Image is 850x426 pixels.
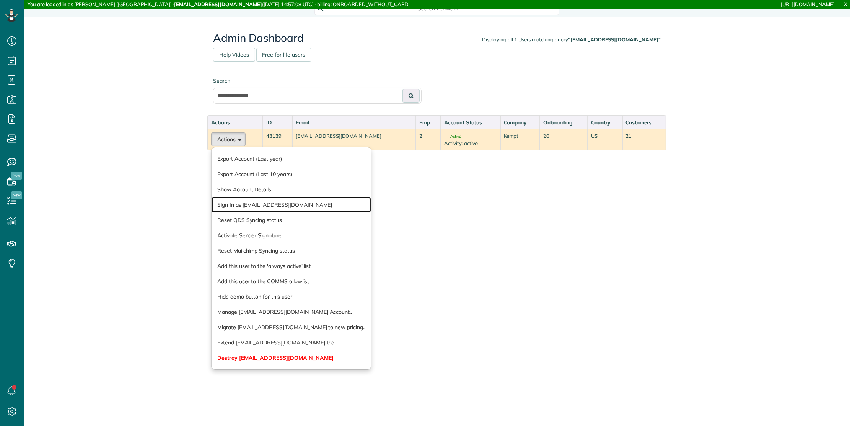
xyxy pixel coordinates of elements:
div: Displaying all 1 Users matching query [482,36,661,43]
div: ID [266,119,289,126]
td: [EMAIL_ADDRESS][DOMAIN_NAME] [292,129,416,150]
a: Free for life users [256,48,311,62]
button: Actions [211,132,246,146]
td: 20 [540,129,588,150]
label: Search [213,77,422,85]
div: Email [296,119,412,126]
strong: [EMAIL_ADDRESS][DOMAIN_NAME] [174,1,262,7]
a: Hide demo button for this user [212,289,371,304]
td: 21 [622,129,666,150]
div: Account Status [444,119,497,126]
div: Emp. [419,119,437,126]
a: Help Videos [213,48,255,62]
a: [URL][DOMAIN_NAME] [781,1,835,7]
span: Active [444,135,461,139]
div: Country [591,119,619,126]
a: Export Account (Last 10 years) [212,166,371,182]
a: Add this user to the 'always active' list [212,258,371,274]
a: Migrate [EMAIL_ADDRESS][DOMAIN_NAME] to new pricing.. [212,320,371,335]
td: 43139 [263,129,292,150]
strong: "[EMAIL_ADDRESS][DOMAIN_NAME]" [568,36,661,42]
a: Sign In as [EMAIL_ADDRESS][DOMAIN_NAME] [212,197,371,212]
a: Show Account Details.. [212,182,371,197]
h2: Admin Dashboard [213,32,661,44]
a: Reset Mailchimp Syncing status [212,243,371,258]
a: Manage [EMAIL_ADDRESS][DOMAIN_NAME] Account.. [212,304,371,320]
a: Add this user to the COMMS allowlist [212,274,371,289]
span: New [11,191,22,199]
a: Destroy [EMAIL_ADDRESS][DOMAIN_NAME] [212,350,371,366]
td: Kempt [500,129,540,150]
td: US [588,129,622,150]
a: Reset QDS Syncing status [212,212,371,228]
div: Company [504,119,537,126]
div: Customers [626,119,663,126]
a: Export Account (Last year) [212,151,371,166]
a: Extend [EMAIL_ADDRESS][DOMAIN_NAME] trial [212,335,371,350]
div: Actions [211,119,259,126]
a: Activate Sender Signature.. [212,228,371,243]
span: New [11,172,22,180]
td: 2 [416,129,441,150]
div: Activity: active [444,140,497,147]
div: Onboarding [543,119,584,126]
